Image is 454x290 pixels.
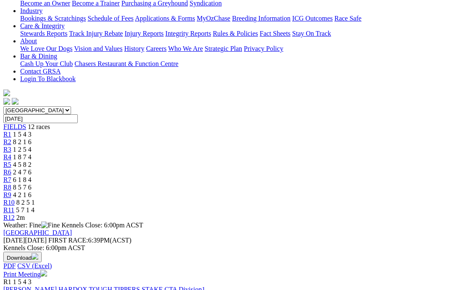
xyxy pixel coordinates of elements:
div: Bar & Dining [20,60,451,68]
a: R5 [3,161,11,168]
a: Schedule of Fees [87,15,133,22]
span: 1 8 7 4 [13,153,32,161]
a: Login To Blackbook [20,75,76,82]
a: R11 [3,206,14,214]
span: [DATE] [3,237,47,244]
span: 5 7 1 4 [16,206,34,214]
input: Select date [3,114,78,123]
a: History [124,45,144,52]
span: R1 [3,278,11,285]
a: R1 [3,131,11,138]
span: Kennels Close: 6:00pm ACST [61,221,143,229]
a: ICG Outcomes [292,15,333,22]
a: R6 [3,169,11,176]
span: Weather: Fine [3,221,61,229]
div: Industry [20,15,451,22]
a: Injury Reports [124,30,164,37]
a: Track Injury Rebate [69,30,123,37]
a: Who We Are [168,45,203,52]
a: MyOzChase [197,15,230,22]
div: Kennels Close: 6:00pm ACST [3,244,451,252]
span: 8 2 1 6 [13,138,32,145]
span: 2 4 7 6 [13,169,32,176]
a: Careers [146,45,166,52]
button: Download [3,252,42,262]
a: Cash Up Your Club [20,60,73,67]
a: R10 [3,199,15,206]
span: 1 5 4 3 [13,278,32,285]
img: download.svg [32,253,38,260]
a: R7 [3,176,11,183]
a: Integrity Reports [165,30,211,37]
img: facebook.svg [3,98,10,105]
a: Bar & Dining [20,53,57,60]
a: PDF [3,262,16,269]
a: R9 [3,191,11,198]
span: 2m [16,214,25,221]
span: 12 races [28,123,50,130]
a: Race Safe [334,15,361,22]
a: R12 [3,214,15,221]
div: About [20,45,451,53]
a: Rules & Policies [213,30,258,37]
span: 8 2 5 1 [16,199,35,206]
a: Applications & Forms [135,15,195,22]
a: CSV (Excel) [17,262,52,269]
img: twitter.svg [12,98,18,105]
a: [GEOGRAPHIC_DATA] [3,229,72,236]
a: Stewards Reports [20,30,67,37]
a: About [20,37,37,45]
a: Fact Sheets [260,30,290,37]
a: Contact GRSA [20,68,61,75]
span: 6:39PM(ACST) [48,237,132,244]
a: We Love Our Dogs [20,45,72,52]
span: FIRST RACE: [48,237,88,244]
div: Download [3,262,451,270]
a: Bookings & Scratchings [20,15,86,22]
a: Industry [20,7,42,14]
a: FIELDS [3,123,26,130]
div: Care & Integrity [20,30,451,37]
a: Chasers Restaurant & Function Centre [74,60,178,67]
span: 4 2 1 6 [13,191,32,198]
span: 1 2 5 4 [13,146,32,153]
a: Care & Integrity [20,22,65,29]
span: 8 5 7 6 [13,184,32,191]
img: printer.svg [40,270,47,277]
span: 6 1 8 4 [13,176,32,183]
img: logo-grsa-white.png [3,90,10,96]
a: R3 [3,146,11,153]
a: Vision and Values [74,45,122,52]
a: R2 [3,138,11,145]
span: 4 5 8 2 [13,161,32,168]
span: 1 5 4 3 [13,131,32,138]
a: Stay On Track [292,30,331,37]
span: [DATE] [3,237,25,244]
a: R8 [3,184,11,191]
a: Print Meeting [3,271,47,278]
a: Strategic Plan [205,45,242,52]
a: R4 [3,153,11,161]
a: Breeding Information [232,15,290,22]
a: Privacy Policy [244,45,283,52]
img: Fine [41,221,60,229]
